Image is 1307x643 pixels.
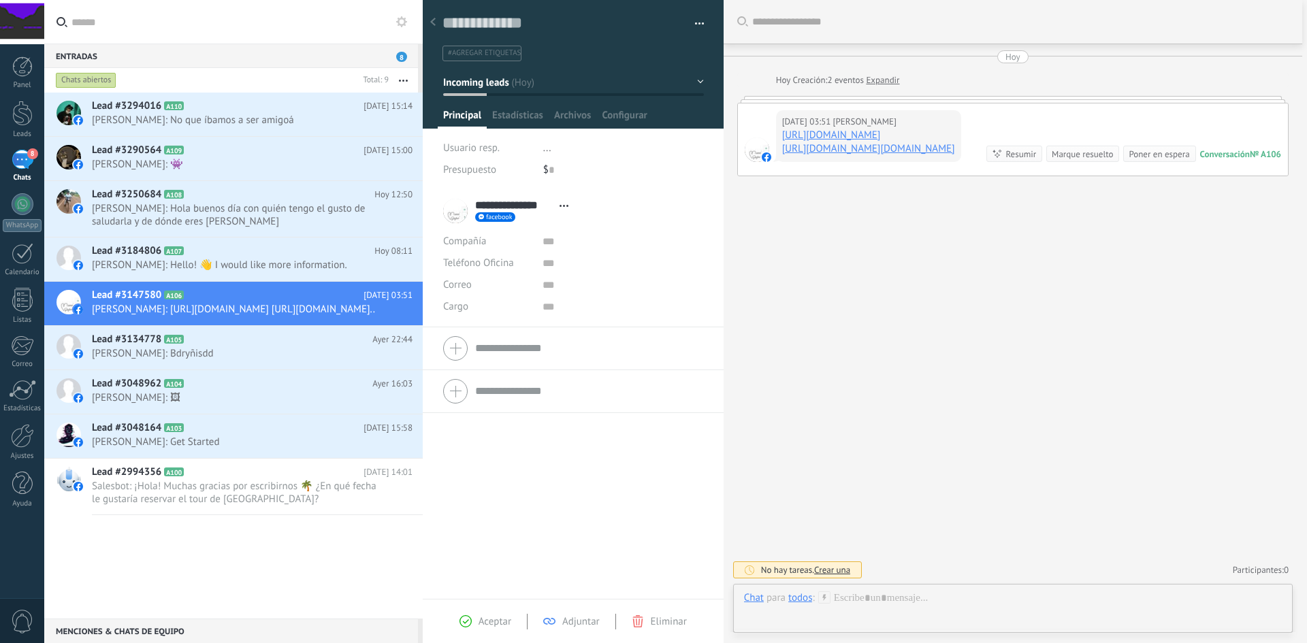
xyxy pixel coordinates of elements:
div: Hoy [1005,50,1020,63]
div: № A106 [1250,148,1281,160]
div: Conversación [1200,148,1250,160]
span: Lead #3134778 [92,333,161,346]
span: A100 [164,467,184,476]
span: Configurar [602,109,647,129]
div: [DATE] 03:51 [782,115,833,129]
span: A109 [164,146,184,154]
span: Aceptar [479,615,511,628]
a: Participantes:0 [1233,564,1289,576]
span: Lead #3290564 [92,144,161,157]
a: Lead #3290564 A109 [DATE] 15:00 [PERSON_NAME]: 👾 [44,137,423,180]
span: Usuario resp. [443,142,500,154]
span: [DATE] 15:58 [364,421,413,435]
span: Salesbot: ¡Hola! Muchas gracias por escribirnos 🌴 ¿En qué fecha le gustaría reservar el tour de [... [92,480,387,506]
span: A108 [164,190,184,199]
span: A103 [164,423,184,432]
span: ... [543,142,551,154]
div: Ajustes [3,452,42,461]
span: [PERSON_NAME]: No que íbamos a ser amigoá [92,114,387,127]
a: [URL][DOMAIN_NAME][DOMAIN_NAME] [782,142,955,155]
div: Compañía [443,231,532,252]
a: [URL][DOMAIN_NAME] [782,129,881,142]
a: Lead #3294016 A110 [DATE] 15:14 [PERSON_NAME]: No que íbamos a ser amigoá [44,93,423,136]
img: facebook-sm.svg [74,305,83,314]
div: Listas [3,316,42,325]
span: Antonio Vasquez [745,137,769,162]
span: 0 [1284,564,1289,576]
div: Panel [3,81,42,90]
div: Marque resuelto [1052,148,1113,161]
div: todos [788,591,812,604]
span: A110 [164,101,184,110]
a: Lead #3250684 A108 Hoy 12:50 [PERSON_NAME]: Hola buenos día con quién tengo el gusto de saludarla... [44,181,423,237]
a: Lead #2994356 A100 [DATE] 14:01 Salesbot: ¡Hola! Muchas gracias por escribirnos 🌴 ¿En qué fecha l... [44,459,423,514]
div: Chats [3,174,42,182]
span: Cargo [443,301,468,312]
div: No hay tareas. [761,564,851,576]
button: Correo [443,274,472,296]
div: Entradas [44,44,418,68]
img: facebook-sm.svg [74,261,83,270]
a: Lead #3048164 A103 [DATE] 15:58 [PERSON_NAME]: Get Started [44,414,423,458]
span: A105 [164,335,184,344]
div: Poner en espera [1129,148,1189,161]
div: $ [543,159,704,181]
div: Leads [3,130,42,139]
img: facebook-sm.svg [74,349,83,359]
img: facebook-sm.svg [74,393,83,403]
div: Estadísticas [3,404,42,413]
span: Eliminar [651,615,687,628]
div: Usuario resp. [443,137,533,159]
a: Lead #3184806 A107 Hoy 08:11 [PERSON_NAME]: Hello! 👋 I would like more information. [44,237,423,281]
a: Expandir [866,73,899,87]
span: [PERSON_NAME]: Hello! 👋 I would like more information. [92,259,387,271]
span: 8 [27,148,38,159]
img: facebook-sm.svg [74,204,83,214]
span: para [767,591,786,605]
span: [DATE] 15:00 [364,144,413,157]
div: Hoy [776,73,793,87]
span: #agregar etiquetas [448,48,521,58]
span: Lead #2994356 [92,465,161,479]
span: Estadísticas [492,109,543,129]
div: Creación: [776,73,900,87]
span: Presupuesto [443,163,496,176]
span: 2 eventos [827,73,863,87]
span: A104 [164,379,184,388]
span: : [812,591,814,605]
span: Hoy 08:11 [374,244,413,258]
span: Archivos [554,109,591,129]
img: facebook-sm.svg [74,116,83,125]
div: Resumir [1005,148,1036,161]
span: [PERSON_NAME]: 🖼 [92,391,387,404]
span: Ayer 16:03 [372,377,413,391]
a: Lead #3048962 A104 Ayer 16:03 [PERSON_NAME]: 🖼 [44,370,423,414]
div: Chats abiertos [56,72,116,88]
img: facebook-sm.svg [74,160,83,169]
span: A107 [164,246,184,255]
a: Lead #3134778 A105 Ayer 22:44 [PERSON_NAME]: Bdryñisdd [44,326,423,369]
a: Lead #3147580 A106 [DATE] 03:51 [PERSON_NAME]: [URL][DOMAIN_NAME] [URL][DOMAIN_NAME].. [44,282,423,325]
span: [DATE] 14:01 [364,465,413,479]
span: Lead #3147580 [92,288,161,302]
span: Adjuntar [562,615,600,628]
span: [PERSON_NAME]: Get Started [92,435,387,448]
button: Teléfono Oficina [443,252,514,274]
span: Lead #3250684 [92,188,161,201]
span: Hoy 12:50 [374,188,413,201]
span: Antonio Vasquez [833,115,897,129]
img: facebook-sm.svg [74,482,83,491]
span: [PERSON_NAME]: Bdryñisdd [92,347,387,360]
div: Correo [3,360,42,369]
div: Total: 9 [358,73,389,87]
span: [DATE] 03:51 [364,288,413,302]
img: facebook-sm.svg [762,152,771,162]
div: Presupuesto [443,159,533,181]
div: Ayuda [3,499,42,508]
span: Principal [443,109,481,129]
span: Ayer 22:44 [372,333,413,346]
span: Lead #3048962 [92,377,161,391]
span: [PERSON_NAME]: 👾 [92,158,387,171]
span: Lead #3184806 [92,244,161,258]
span: Lead #3294016 [92,99,161,113]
